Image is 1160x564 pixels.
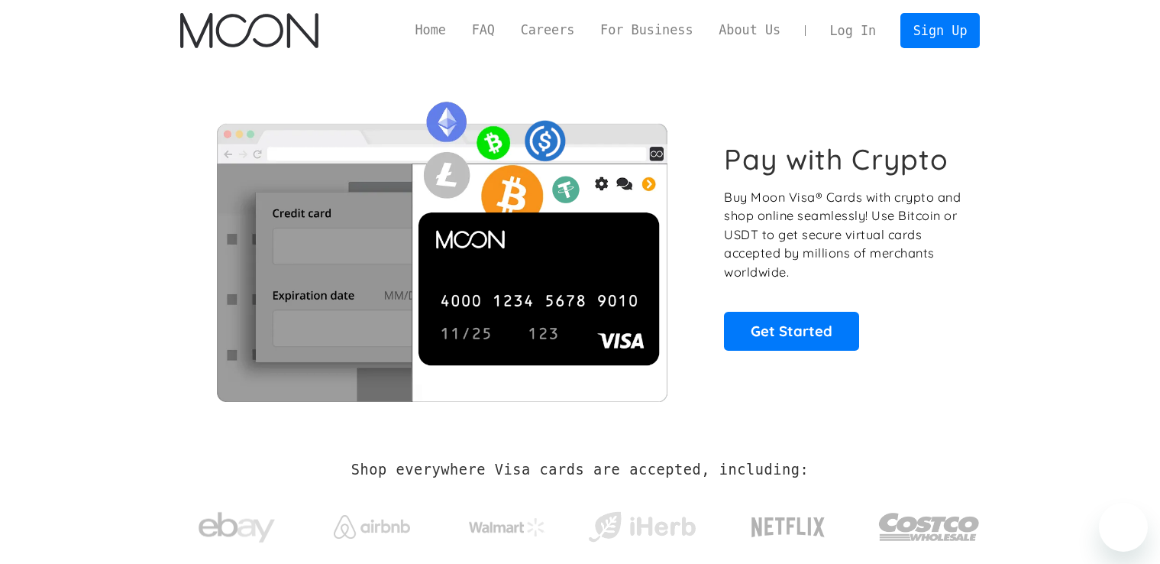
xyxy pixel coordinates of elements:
h2: Shop everywhere Visa cards are accepted, including: [351,462,809,478]
img: iHerb [585,507,699,547]
img: Costco [878,498,981,556]
img: Moon Cards let you spend your crypto anywhere Visa is accepted. [180,91,703,401]
img: Airbnb [334,515,410,539]
a: FAQ [459,21,508,40]
a: Sign Up [900,13,980,47]
a: About Us [706,21,793,40]
img: Moon Logo [180,13,318,48]
a: Netflix [720,493,857,554]
a: Log In [817,14,889,47]
iframe: Button to launch messaging window [1099,503,1148,552]
a: Costco [878,483,981,563]
a: ebay [180,488,294,559]
a: Home [402,21,459,40]
a: Airbnb [315,500,428,546]
a: For Business [587,21,706,40]
p: Buy Moon Visa® Cards with crypto and shop online seamlessly! Use Bitcoin or USDT to get secure vi... [724,188,963,282]
a: Walmart [450,503,564,544]
a: iHerb [585,492,699,555]
img: Walmart [469,518,545,536]
a: home [180,13,318,48]
img: Netflix [750,508,826,546]
img: ebay [199,504,275,552]
a: Careers [508,21,587,40]
a: Get Started [724,312,859,350]
h1: Pay with Crypto [724,142,948,177]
